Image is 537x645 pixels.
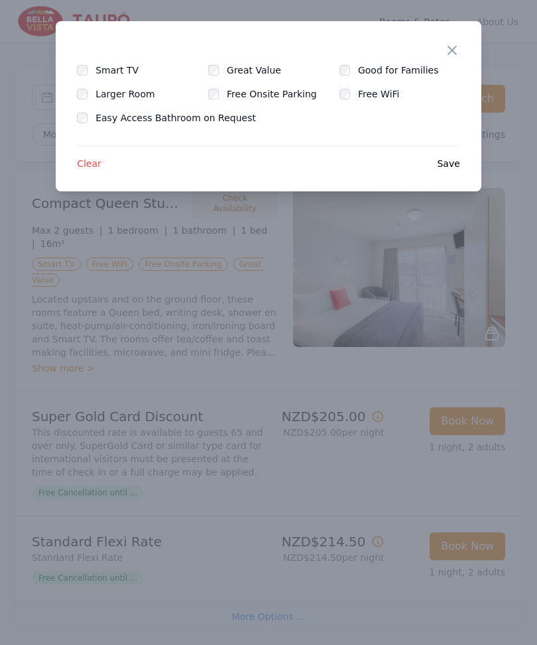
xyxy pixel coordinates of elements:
[95,111,272,124] label: Easy Access Bathroom on Request
[77,157,101,170] span: Clear
[358,87,416,101] label: Free WiFi
[95,87,170,101] label: Larger Room
[95,64,154,77] label: Smart TV
[358,64,455,77] label: Good for Families
[437,157,459,170] span: Save
[227,87,333,101] label: Free Onsite Parking
[227,64,297,77] label: Great Value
